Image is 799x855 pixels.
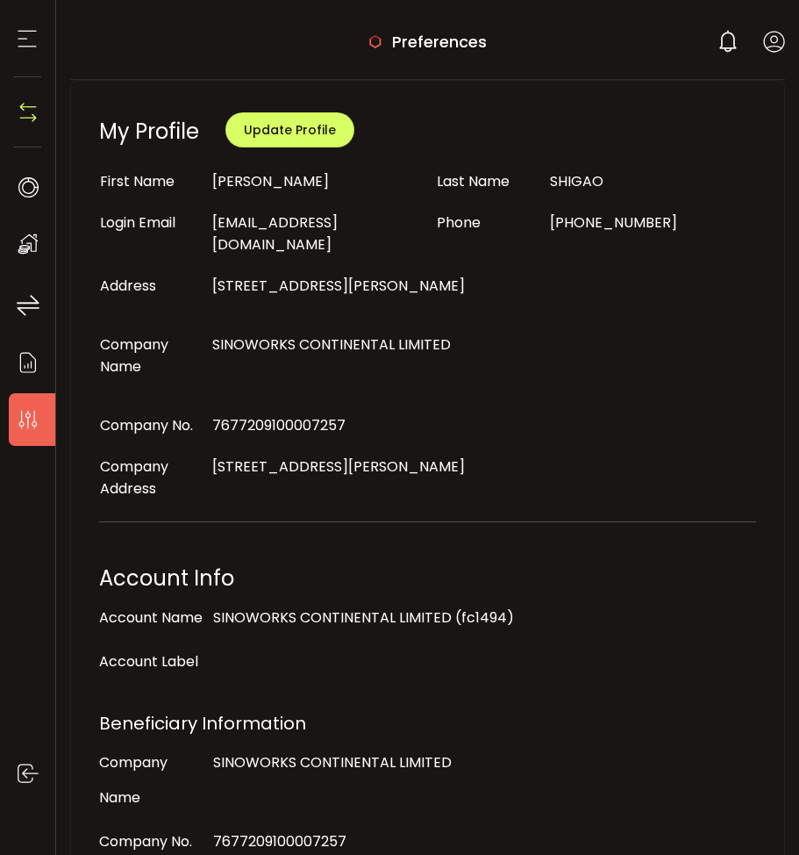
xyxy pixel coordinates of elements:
[212,415,346,435] span: 7677209100007257
[99,117,199,146] div: My Profile
[244,121,336,139] span: Update Profile
[99,745,204,815] div: Company Name
[99,644,204,679] div: Account Label
[589,665,799,855] div: 聊天小工具
[99,561,756,596] div: Account Info
[100,212,175,233] span: Login Email
[212,334,451,355] span: SINOWORKS CONTINENTAL LIMITED
[437,171,510,191] span: Last Name
[100,456,168,499] span: Company Address
[225,112,354,147] button: Update Profile
[550,212,677,233] span: [PHONE_NUMBER]
[213,831,346,851] span: 7677209100007257
[15,99,41,126] img: N4P5cjLOiQAAAABJRU5ErkJggg==
[213,752,452,772] span: SINOWORKS CONTINENTAL LIMITED
[100,276,156,296] span: Address
[212,276,465,296] span: [STREET_ADDRESS][PERSON_NAME]
[437,212,481,233] span: Phone
[589,665,799,855] iframe: Chat Widget
[212,212,338,255] span: [EMAIL_ADDRESS][DOMAIN_NAME]
[550,171,603,191] span: SHIGAO
[212,456,465,477] span: [STREET_ADDRESS][PERSON_NAME]
[212,171,329,191] span: [PERSON_NAME]
[99,600,204,636] div: Account Name
[99,706,756,741] div: Beneficiary Information
[213,607,514,628] span: SINOWORKS CONTINENTAL LIMITED (fc1494)
[100,415,193,435] span: Company No.
[392,30,487,54] span: Preferences
[100,171,175,191] span: First Name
